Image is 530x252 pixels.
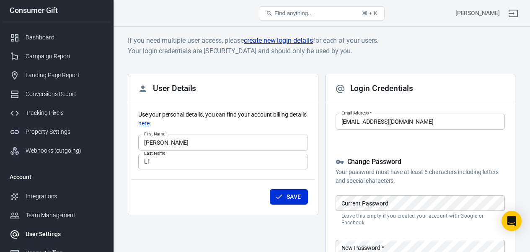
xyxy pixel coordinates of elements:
div: Conversions Report [26,90,103,99]
p: Your password must have at least 6 characters including letters and special characters. [336,168,505,185]
h6: If you need multiple user access, please for each of your users. Your login credentials are [SECU... [128,35,515,56]
div: Tracking Pixels [26,109,103,117]
p: Leave this empty if you created your account with Google or Facebook. [341,213,499,226]
li: Account [3,167,110,187]
a: Sign out [503,3,523,23]
a: Landing Page Report [3,66,110,85]
a: Tracking Pixels [3,104,110,122]
div: Open Intercom Messenger [502,211,522,231]
h5: Change Password [336,158,505,166]
a: Conversions Report [3,85,110,104]
button: Find anything...⌘ + K [259,6,385,21]
input: John [138,135,308,150]
div: Team Management [26,211,103,220]
label: First Name [144,131,165,137]
div: Landing Page Report [26,71,103,80]
div: ⌘ + K [362,10,377,16]
div: Account id: juSFbWAb [455,9,500,18]
input: Doe [138,154,308,169]
a: Webhooks (outgoing) [3,141,110,160]
div: Property Settings [26,127,103,136]
div: Consumer Gift [3,7,110,14]
a: Integrations [3,187,110,206]
a: Property Settings [3,122,110,141]
a: Dashboard [3,28,110,47]
div: Campaign Report [26,52,103,61]
a: Team Management [3,206,110,225]
h2: User Details [138,84,196,94]
label: Email Address [341,110,372,116]
a: here [138,119,150,128]
label: Last Name [144,150,165,156]
h2: Login Credentials [335,84,413,94]
div: Webhooks (outgoing) [26,146,103,155]
button: Save [270,189,308,205]
a: User Settings [3,225,110,244]
div: User Settings [26,230,103,239]
div: Dashboard [26,33,103,42]
a: create new login details [244,35,313,46]
div: Integrations [26,192,103,201]
span: Find anything... [274,10,313,16]
a: Campaign Report [3,47,110,66]
p: Use your personal details, you can find your account billing details . [138,110,308,128]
